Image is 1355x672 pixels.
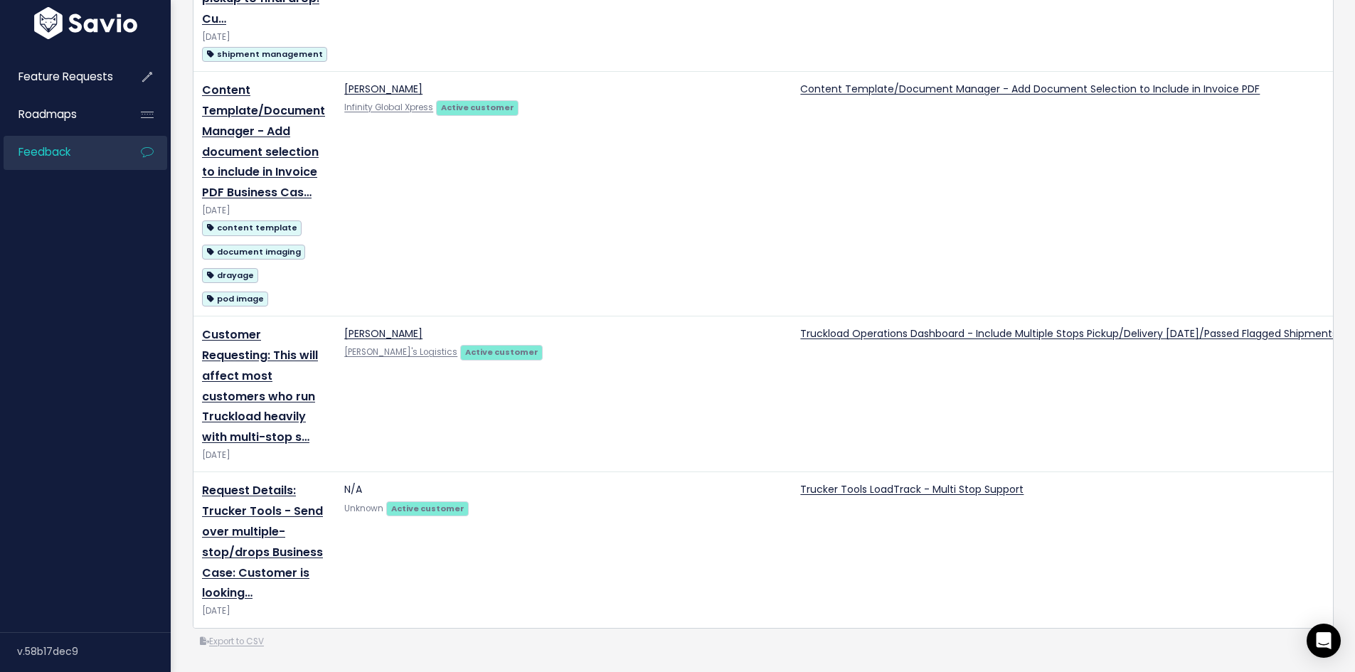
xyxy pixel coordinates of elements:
[460,344,543,358] a: Active customer
[436,100,519,114] a: Active customer
[344,82,423,96] a: [PERSON_NAME]
[202,448,327,463] div: [DATE]
[18,144,70,159] span: Feedback
[202,326,318,445] a: Customer Requesting: This will affect most customers who run Truckload heavily with multi-stop s…
[4,98,118,131] a: Roadmaps
[4,60,118,93] a: Feature Requests
[1307,624,1341,658] div: Open Intercom Messenger
[202,218,302,236] a: content template
[800,82,1260,96] a: Content Template/Document Manager - Add Document Selection to Include in Invoice PDF
[202,203,327,218] div: [DATE]
[202,604,327,619] div: [DATE]
[344,503,383,514] span: Unknown
[386,501,469,515] a: Active customer
[800,326,1337,341] a: Truckload Operations Dashboard - Include Multiple Stops Pickup/Delivery [DATE]/Passed Flagged Shi...
[465,346,538,358] strong: Active customer
[202,292,268,306] span: pod image
[344,346,457,358] a: [PERSON_NAME]'s Logistics
[200,636,264,647] a: Export to CSV
[31,6,141,38] img: logo-white.9d6f32f41409.svg
[344,102,433,113] a: Infinity Global Xpress
[202,242,305,260] a: document imaging
[202,47,327,62] span: shipment management
[441,102,514,113] strong: Active customer
[202,82,325,201] a: Content Template/Document Manager - Add document selection to include in Invoice PDF Business Cas…
[202,45,327,63] a: shipment management
[202,30,327,45] div: [DATE]
[4,136,118,169] a: Feedback
[344,326,423,341] a: [PERSON_NAME]
[202,268,258,283] span: drayage
[202,266,258,284] a: drayage
[202,220,302,235] span: content template
[18,69,113,84] span: Feature Requests
[18,107,77,122] span: Roadmaps
[202,289,268,307] a: pod image
[17,633,171,670] div: v.58b17dec9
[202,482,323,601] a: Request Details: Trucker Tools - Send over multiple-stop/drops Business Case: Customer is looking…
[202,245,305,260] span: document imaging
[391,503,464,514] strong: Active customer
[800,482,1024,496] a: Trucker Tools LoadTrack - Multi Stop Support
[336,472,792,628] td: N/A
